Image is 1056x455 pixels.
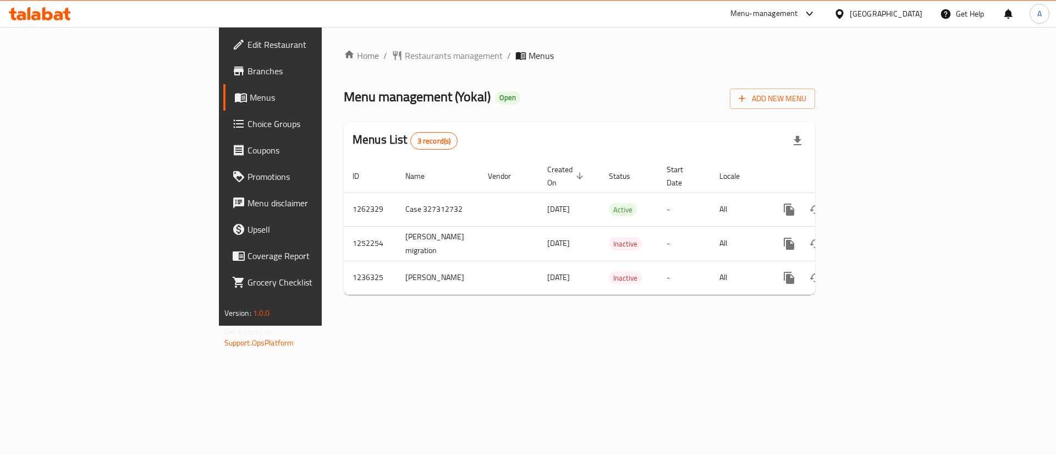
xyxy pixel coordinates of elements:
td: - [658,193,711,226]
span: Get support on: [224,325,275,339]
td: All [711,261,767,294]
span: Edit Restaurant [248,38,387,51]
td: All [711,193,767,226]
a: Upsell [223,216,395,243]
span: 3 record(s) [411,136,458,146]
a: Grocery Checklist [223,269,395,295]
button: Change Status [802,265,829,291]
th: Actions [767,160,890,193]
div: Export file [784,128,811,154]
span: ID [353,169,373,183]
span: Start Date [667,163,697,189]
span: Add New Menu [739,92,806,106]
div: Active [609,203,637,216]
div: Inactive [609,271,642,284]
span: Version: [224,306,251,320]
a: Menu disclaimer [223,190,395,216]
a: Support.OpsPlatform [224,336,294,350]
button: Add New Menu [730,89,815,109]
button: more [776,231,802,257]
span: Upsell [248,223,387,236]
div: Inactive [609,237,642,250]
a: Restaurants management [392,49,503,62]
span: A [1037,8,1042,20]
span: Locale [719,169,754,183]
td: - [658,226,711,261]
span: Menu management ( Yokal ) [344,84,491,109]
span: Inactive [609,238,642,250]
td: [PERSON_NAME] migration [397,226,479,261]
span: Coupons [248,144,387,157]
a: Promotions [223,163,395,190]
a: Choice Groups [223,111,395,137]
button: more [776,196,802,223]
span: Created On [547,163,587,189]
a: Menus [223,84,395,111]
span: Open [495,93,520,102]
span: Choice Groups [248,117,387,130]
span: [DATE] [547,202,570,216]
h2: Menus List [353,131,458,150]
span: Coverage Report [248,249,387,262]
table: enhanced table [344,160,890,295]
span: Status [609,169,645,183]
td: All [711,226,767,261]
span: Inactive [609,272,642,284]
td: - [658,261,711,294]
button: Change Status [802,231,829,257]
span: Promotions [248,170,387,183]
button: more [776,265,802,291]
span: Menus [529,49,554,62]
td: [PERSON_NAME] [397,261,479,294]
span: Restaurants management [405,49,503,62]
nav: breadcrumb [344,49,815,62]
a: Coverage Report [223,243,395,269]
a: Coupons [223,137,395,163]
span: Name [405,169,439,183]
span: Menus [250,91,387,104]
span: [DATE] [547,270,570,284]
span: 1.0.0 [253,306,270,320]
span: Vendor [488,169,525,183]
span: Active [609,204,637,216]
a: Branches [223,58,395,84]
div: [GEOGRAPHIC_DATA] [850,8,922,20]
span: Grocery Checklist [248,276,387,289]
li: / [507,49,511,62]
a: Edit Restaurant [223,31,395,58]
div: Menu-management [730,7,798,20]
div: Open [495,91,520,105]
button: Change Status [802,196,829,223]
div: Total records count [410,132,458,150]
span: [DATE] [547,236,570,250]
span: Menu disclaimer [248,196,387,210]
td: Case 327312732 [397,193,479,226]
span: Branches [248,64,387,78]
